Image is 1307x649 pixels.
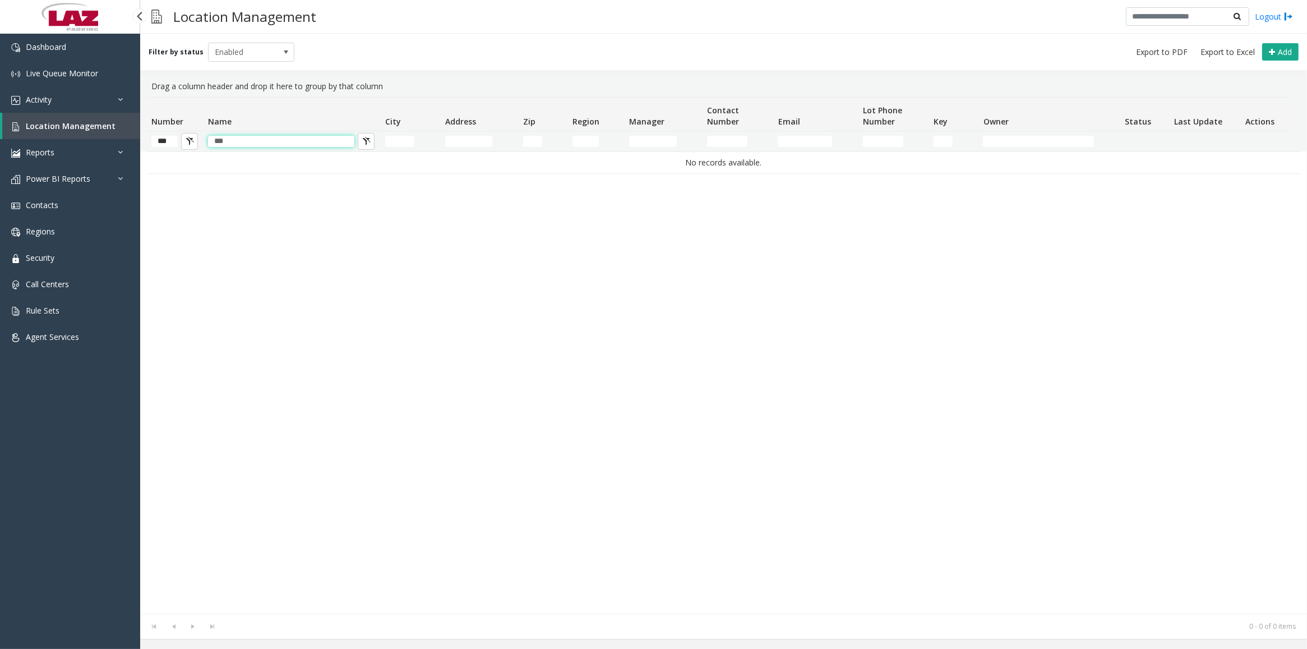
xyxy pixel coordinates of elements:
[11,201,20,210] img: 'icon'
[11,43,20,52] img: 'icon'
[934,136,953,147] input: Key Filter
[26,121,116,131] span: Location Management
[381,131,441,151] td: City Filter
[778,136,832,147] input: Email Filter
[11,70,20,79] img: 'icon'
[181,133,198,150] button: Clear
[209,43,277,61] span: Enabled
[1136,47,1188,58] span: Export to PDF
[934,116,948,127] span: Key
[151,136,178,147] input: Number Filter
[778,116,800,127] span: Email
[140,97,1307,614] div: Data table
[629,136,676,147] input: Manager Filter
[441,131,519,151] td: Address Filter
[26,68,98,79] span: Live Queue Monitor
[358,133,375,150] button: Clear
[863,105,902,127] span: Lot Phone Number
[445,116,476,127] span: Address
[630,116,665,127] span: Manager
[1120,98,1170,131] th: Status
[229,622,1296,631] kendo-pager-info: 0 - 0 of 0 items
[1120,131,1170,151] td: Status Filter
[929,131,978,151] td: Key Filter
[26,226,55,237] span: Regions
[2,113,140,139] a: Location Management
[863,136,903,147] input: Lot Phone Number Filter
[983,116,1009,127] span: Owner
[1262,43,1299,61] button: Add
[151,116,183,127] span: Number
[568,131,625,151] td: Region Filter
[1284,11,1293,22] img: logout
[11,96,20,105] img: 'icon'
[11,307,20,316] img: 'icon'
[519,131,568,151] td: Zip Filter
[147,131,204,151] td: Number Filter
[149,47,204,57] label: Filter by status
[26,173,90,184] span: Power BI Reports
[858,131,929,151] td: Lot Phone Number Filter
[1175,116,1223,127] span: Last Update
[204,131,381,151] td: Name Filter
[385,136,415,147] input: City Filter
[707,136,747,147] input: Contact Number Filter
[445,136,492,147] input: Address Filter
[1255,11,1293,22] a: Logout
[26,200,58,210] span: Contacts
[703,131,773,151] td: Contact Number Filter
[26,332,79,342] span: Agent Services
[26,305,59,316] span: Rule Sets
[208,116,232,127] span: Name
[983,136,1094,147] input: Owner Filter
[26,252,54,263] span: Security
[385,116,401,127] span: City
[1170,131,1240,151] td: Last Update Filter
[11,333,20,342] img: 'icon'
[208,136,354,147] input: Name Filter
[1241,98,1290,131] th: Actions
[1200,47,1255,58] span: Export to Excel
[147,152,1300,173] td: No records available.
[11,280,20,289] img: 'icon'
[1241,131,1290,151] td: Actions Filter
[26,94,52,105] span: Activity
[707,105,739,127] span: Contact Number
[26,147,54,158] span: Reports
[1278,47,1292,57] span: Add
[978,131,1120,151] td: Owner Filter
[523,136,542,147] input: Zip Filter
[11,228,20,237] img: 'icon'
[1131,44,1192,60] button: Export to PDF
[11,254,20,263] img: 'icon'
[147,76,1300,97] div: Drag a column header and drop it here to group by that column
[151,3,162,30] img: pageIcon
[1196,44,1259,60] button: Export to Excel
[625,131,703,151] td: Manager Filter
[773,131,858,151] td: Email Filter
[11,122,20,131] img: 'icon'
[168,3,322,30] h3: Location Management
[11,149,20,158] img: 'icon'
[11,175,20,184] img: 'icon'
[523,116,535,127] span: Zip
[572,136,599,147] input: Region Filter
[26,279,69,289] span: Call Centers
[26,42,66,52] span: Dashboard
[573,116,600,127] span: Region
